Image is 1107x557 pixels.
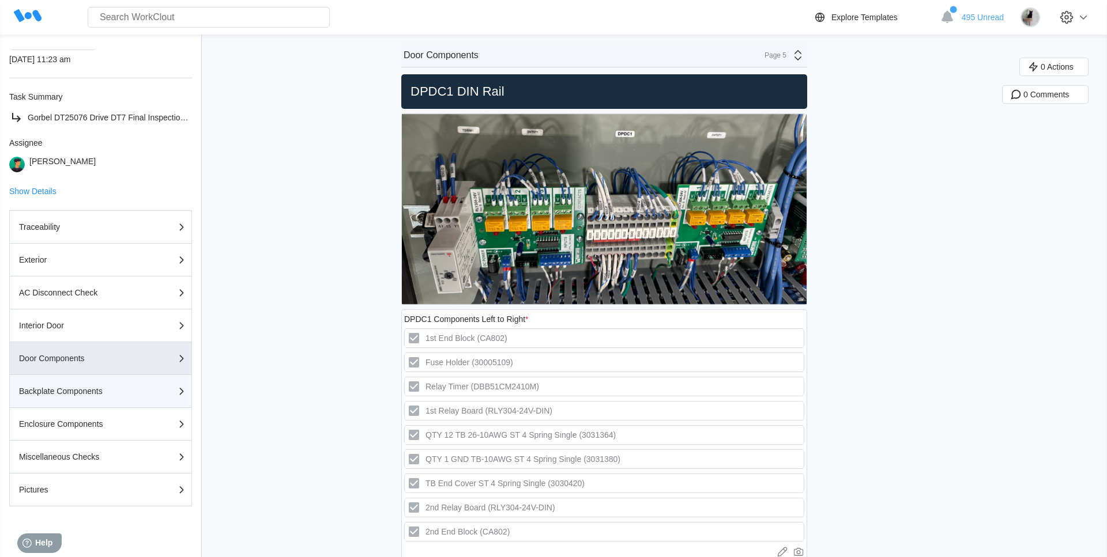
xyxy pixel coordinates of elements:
div: [DATE] 11:23 am [9,55,192,64]
input: Search WorkClout [88,7,330,28]
button: Pictures [9,473,192,506]
div: [PERSON_NAME] [29,157,96,172]
img: unnamed.jpg [402,114,807,305]
label: 1st End Block (CA802) [404,328,804,348]
div: Door Components [404,50,479,60]
div: Exterior [19,256,134,264]
div: AC Disconnect Check [19,289,134,297]
div: Explore Templates [831,13,898,22]
button: Interior Door [9,309,192,342]
a: Explore Templates [813,10,935,24]
div: Miscellaneous Checks [19,453,134,461]
label: TB End Cover ST 4 Spring Single (3030420) [404,473,804,493]
button: 0 Actions [1019,58,1089,76]
h2: DPDC1 DIN Rail [406,84,803,100]
button: Exterior [9,244,192,276]
img: user.png [9,157,25,172]
label: Fuse Holder (30005109) [404,353,804,372]
button: 0 Comments [1002,85,1089,104]
button: Enclosure Components [9,408,192,441]
a: Gorbel DT25076 Drive DT7 Final Inspection Task [9,111,192,124]
img: stormageddon_tree.jpg [1021,7,1040,27]
button: AC Disconnect Check [9,276,192,309]
label: Relay Timer (DBB51CM2410M) [404,377,804,396]
div: Pictures [19,486,134,494]
div: Assignee [9,138,192,147]
button: Door Components [9,342,192,375]
span: 495 Unread [962,13,1004,22]
label: 2nd End Block (CA802) [404,522,804,541]
label: 1st Relay Board (RLY304-24V-DIN) [404,401,804,420]
div: Door Components [19,354,134,362]
div: Task Summary [9,92,192,101]
div: Backplate Components [19,387,134,395]
button: Backplate Components [9,375,192,408]
label: 2nd Relay Board (RLY304-24V-DIN) [404,498,804,517]
div: Interior Door [19,321,134,329]
button: Show Details [9,187,57,195]
div: Enclosure Components [19,420,134,428]
button: Traceability [9,210,192,244]
span: 0 Actions [1041,63,1074,71]
label: QTY 1 GND TB-10AWG ST 4 Spring Single (3031380) [404,449,804,469]
button: Miscellaneous Checks [9,441,192,473]
label: QTY 12 TB 26-10AWG ST 4 Spring Single (3031364) [404,425,804,445]
div: Page 5 [758,51,786,59]
div: Traceability [19,223,134,231]
div: DPDC1 Components Left to Right [404,315,529,324]
span: Gorbel DT25076 Drive DT7 Final Inspection Task [28,113,204,122]
span: 0 Comments [1023,90,1069,98]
